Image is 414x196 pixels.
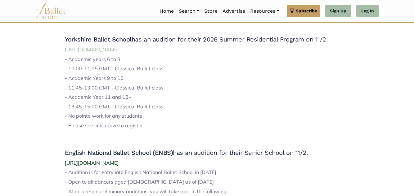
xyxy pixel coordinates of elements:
[65,35,349,43] h4: Yorkshire Ballet School
[65,169,216,175] span: - Audition is for entry into English National Ballet School in [DATE]
[132,36,327,43] span: has an audition for their 2026 Summer Residential Program on 11/2.
[65,56,120,62] span: - Academic years 6 to 8
[65,188,228,194] span: - At in-person preliminary auditions, you will take part in the following:
[173,149,308,156] span: has an audition for their Senior School on 11/2.
[65,46,119,53] a: [URL][DOMAIN_NAME]
[65,65,164,72] span: - 10:00-11:15 GMT - Classical Ballet class
[65,85,164,91] span: - 11:45-13:00 GMT - Classical Ballet class
[325,5,351,17] a: Sign Up
[65,94,132,100] span: - Academic Year 11 and 12+
[220,5,248,18] a: Advertise
[65,75,124,81] span: - Academic Years 9 to 10
[65,103,164,110] span: - 13:45-15:00 GMT - Classical Ballet class
[248,5,281,18] a: Resources
[65,113,142,119] span: - No pointe work for any students
[65,122,144,128] span: - Please see link above to register.
[296,7,317,14] span: Subscribe
[157,5,176,18] a: Home
[65,149,349,157] h4: English National Ballet School (ENBS)
[176,5,202,18] a: Search
[290,7,295,14] img: gem.svg
[202,5,220,18] a: Store
[65,160,119,166] a: [URL][DOMAIN_NAME]
[65,179,214,185] span: - Open to all dancers aged [DEMOGRAPHIC_DATA] as of [DATE]
[287,5,320,17] a: Subscribe
[356,5,379,17] a: Log In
